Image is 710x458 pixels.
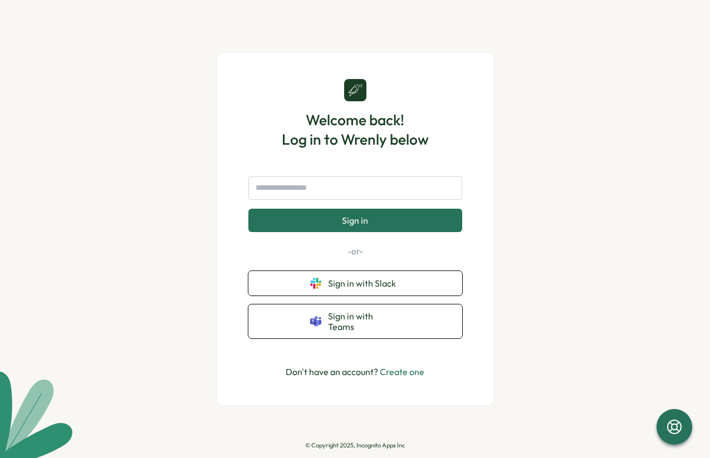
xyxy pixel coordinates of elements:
[248,245,462,258] p: -or-
[328,278,400,288] span: Sign in with Slack
[342,215,368,225] span: Sign in
[248,304,462,338] button: Sign in with Teams
[380,366,424,377] a: Create one
[248,271,462,296] button: Sign in with Slack
[248,209,462,232] button: Sign in
[282,110,429,149] h1: Welcome back! Log in to Wrenly below
[286,365,424,379] p: Don't have an account?
[328,311,400,332] span: Sign in with Teams
[305,442,405,449] p: © Copyright 2025, Incognito Apps Inc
